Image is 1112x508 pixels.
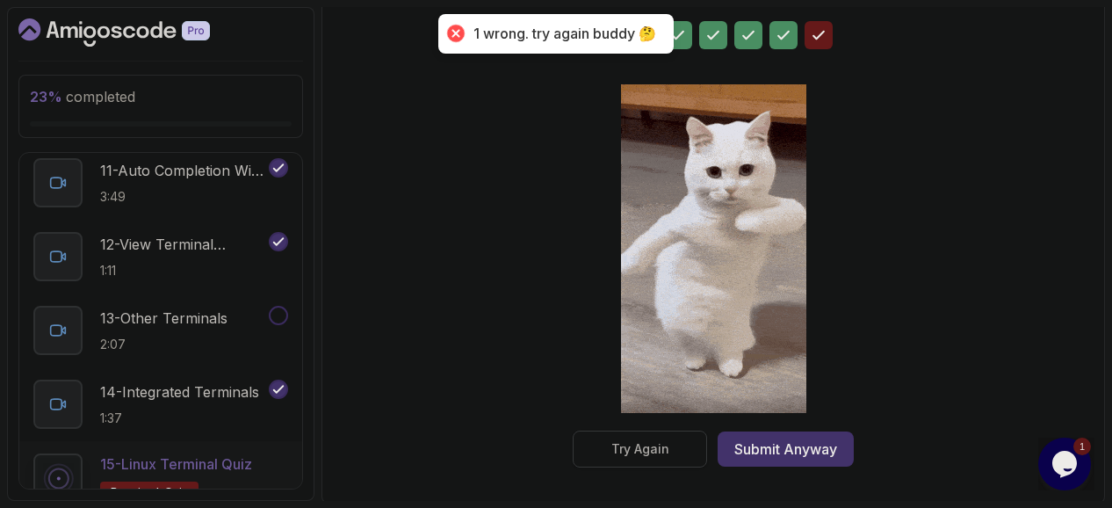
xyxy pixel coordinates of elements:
[30,88,135,105] span: completed
[33,380,288,429] button: 14-Integrated Terminals1:37
[100,262,265,279] p: 1:11
[100,160,265,181] p: 11 - Auto Completion With Tab
[100,336,227,353] p: 2:07
[621,84,806,413] img: cool-cat
[734,439,837,460] div: Submit Anyway
[100,381,259,403] p: 14 - Integrated Terminals
[100,188,265,206] p: 3:49
[1038,438,1094,490] iframe: To enrich screen reader interactions, please activate Accessibility in Grammarly extension settings
[473,25,656,43] div: 1 wrong. try again buddy 🤔
[18,18,250,47] a: Dashboard
[611,440,669,458] div: Try Again
[33,454,288,503] button: 15-Linux Terminal QuizRequired-quiz
[164,485,188,499] span: quiz
[33,158,288,207] button: 11-Auto Completion With Tab3:49
[100,410,259,427] p: 1:37
[573,431,707,468] button: Try Again
[100,308,227,329] p: 13 - Other Terminals
[33,232,288,281] button: 12-View Terminal Keyboard Shortcuts1:11
[33,306,288,355] button: 13-Other Terminals2:07
[100,454,252,475] p: 15 - Linux Terminal Quiz
[718,432,854,467] button: Submit Anyway
[111,485,164,499] span: Required-
[30,88,62,105] span: 23 %
[100,234,265,255] p: 12 - View Terminal Keyboard Shortcuts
